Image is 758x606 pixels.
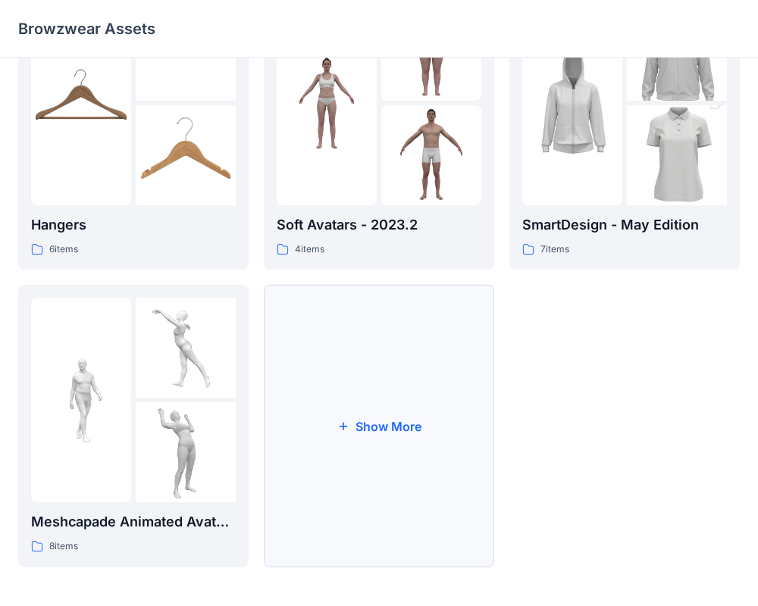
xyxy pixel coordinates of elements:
[31,350,131,450] img: folder 1
[277,53,377,153] img: folder 1
[277,214,481,236] p: Soft Avatars - 2023.2
[540,242,569,258] p: 7 items
[18,18,155,39] p: Browzwear Assets
[522,214,727,236] p: SmartDesign - May Edition
[31,53,131,153] img: folder 1
[49,242,78,258] p: 6 items
[49,539,78,554] p: 8 items
[31,511,236,533] p: Meshcapade Animated Avatars
[136,298,236,398] img: folder 2
[295,242,324,258] p: 4 items
[627,80,727,230] img: folder 3
[522,28,622,178] img: folder 1
[136,105,236,205] img: folder 3
[381,105,481,205] img: folder 3
[264,285,494,567] button: Show More
[136,402,236,502] img: folder 3
[18,285,249,567] a: folder 1folder 2folder 3Meshcapade Animated Avatars8items
[31,214,236,236] p: Hangers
